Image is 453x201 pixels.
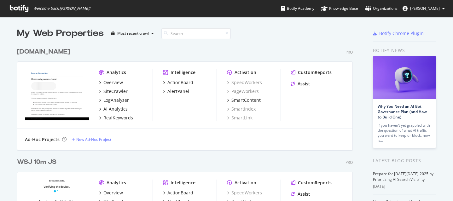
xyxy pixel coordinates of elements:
[298,81,310,87] div: Assist
[99,115,133,121] a: RealKeywords
[291,180,332,186] a: CustomReports
[103,97,129,103] div: LogAnalyzer
[291,81,310,87] a: Assist
[103,190,123,196] div: Overview
[17,158,56,167] div: WSJ 10m JS
[378,104,427,120] a: Why You Need an AI Bot Governance Plan (and How to Build One)
[107,69,126,76] div: Analytics
[365,5,398,12] div: Organizations
[171,69,195,76] div: Intelligence
[227,190,262,196] a: SpeedWorkers
[227,79,262,86] a: SpeedWorkers
[227,115,253,121] a: SmartLink
[321,5,358,12] div: Knowledge Base
[227,97,261,103] a: SmartContent
[109,28,156,38] button: Most recent crawl
[72,137,111,142] a: New Ad-Hoc Project
[107,180,126,186] div: Analytics
[25,69,89,120] img: Investor.com
[298,69,332,76] div: CustomReports
[103,88,128,95] div: SiteCrawler
[17,158,59,167] a: WSJ 10m JS
[373,47,436,54] div: Botify news
[373,157,436,164] div: Latest Blog Posts
[33,6,90,11] span: Welcome back, [PERSON_NAME] !
[99,190,123,196] a: Overview
[103,106,128,112] div: AI Analytics
[17,47,73,56] a: [DOMAIN_NAME]
[373,56,436,99] img: Why You Need an AI Bot Governance Plan (and How to Build One)
[227,106,256,112] a: SmartIndex
[346,49,353,55] div: Pro
[227,88,259,95] a: PageWorkers
[17,47,70,56] div: [DOMAIN_NAME]
[163,88,189,95] a: AlertPanel
[373,184,436,189] div: [DATE]
[99,106,128,112] a: AI Analytics
[163,190,193,196] a: ActionBoard
[117,32,149,35] div: Most recent crawl
[171,180,195,186] div: Intelligence
[235,180,256,186] div: Activation
[103,79,123,86] div: Overview
[25,136,60,143] div: Ad-Hoc Projects
[167,79,193,86] div: ActionBoard
[281,5,314,12] div: Botify Academy
[163,79,193,86] a: ActionBoard
[379,30,424,37] div: Botify Chrome Plugin
[161,28,231,39] input: Search
[398,3,450,14] button: [PERSON_NAME]
[410,6,440,11] span: Jon-Michael Poff
[346,160,353,165] div: Pro
[235,69,256,76] div: Activation
[298,191,310,197] div: Assist
[76,137,111,142] div: New Ad-Hoc Project
[231,97,261,103] div: SmartContent
[99,79,123,86] a: Overview
[103,115,133,121] div: RealKeywords
[291,191,310,197] a: Assist
[298,180,332,186] div: CustomReports
[378,123,431,143] div: If you haven’t yet grappled with the question of what AI traffic you want to keep or block, now is…
[99,97,129,103] a: LogAnalyzer
[291,69,332,76] a: CustomReports
[17,27,104,40] div: My Web Properties
[373,30,424,37] a: Botify Chrome Plugin
[167,190,193,196] div: ActionBoard
[373,171,433,182] a: Prepare for [DATE][DATE] 2025 by Prioritizing AI Search Visibility
[99,88,128,95] a: SiteCrawler
[167,88,189,95] div: AlertPanel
